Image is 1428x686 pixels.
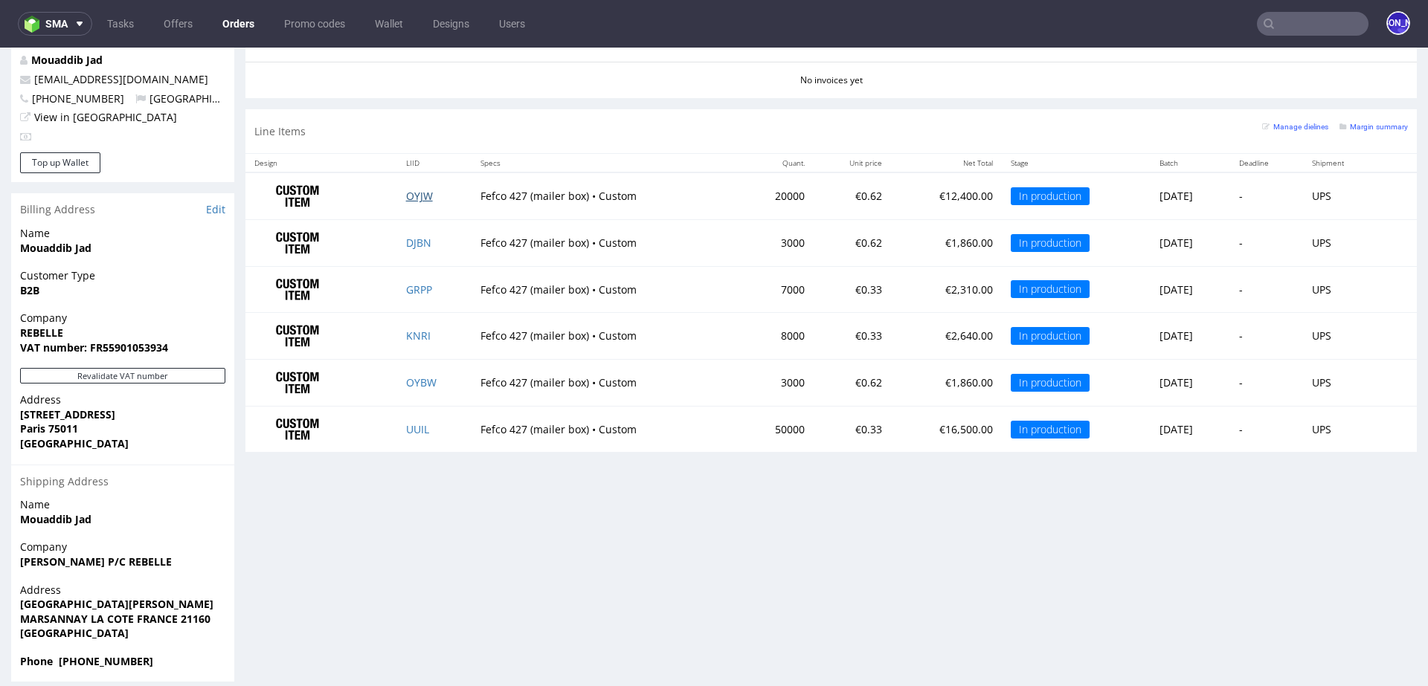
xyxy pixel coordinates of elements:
[20,389,129,403] strong: [GEOGRAPHIC_DATA]
[472,265,740,312] td: Fefco 427 (mailer box) • Custom
[20,606,153,621] strong: Phone [PHONE_NUMBER]
[472,311,740,358] td: Fefco 427 (mailer box) • Custom
[900,188,992,203] p: €1,860.00
[20,320,225,336] button: Revalidate VAT number
[814,172,892,219] td: €0.62
[260,317,335,354] img: ico-item-custom-a8f9c3db6a5631ce2f509e228e8b95abde266dc4376634de7b166047de09ff05.png
[406,281,431,295] a: KNRI
[1151,265,1229,312] td: [DATE]
[1151,311,1229,358] td: [DATE]
[20,374,78,388] strong: Paris 75011
[20,507,172,521] strong: [PERSON_NAME] P/C REBELLE
[155,12,202,36] a: Offers
[740,172,814,219] td: 3000
[814,219,892,265] td: €0.33
[20,193,91,207] strong: Mouaddib Jad
[20,360,115,374] strong: [STREET_ADDRESS]
[1303,125,1380,172] td: UPS
[1262,75,1328,83] small: Manage dielines
[406,188,431,202] a: DJBN
[260,270,335,307] img: ico-item-custom-a8f9c3db6a5631ce2f509e228e8b95abde266dc4376634de7b166047de09ff05.png
[20,492,225,507] span: Company
[406,328,437,342] a: OYBW
[740,358,814,404] td: 50000
[397,106,472,125] th: LIID
[891,106,1001,125] th: Net Total
[1151,358,1229,404] td: [DATE]
[20,549,213,563] strong: [GEOGRAPHIC_DATA][PERSON_NAME]
[275,12,354,36] a: Promo codes
[20,263,225,278] span: Company
[900,141,992,156] p: €12,400.00
[20,221,225,236] span: Customer Type
[1011,187,1090,204] div: In production
[472,358,740,404] td: Fefco 427 (mailer box) • Custom
[20,178,225,193] span: Name
[900,328,992,343] p: €1,860.00
[260,177,335,214] img: ico-item-custom-a8f9c3db6a5631ce2f509e228e8b95abde266dc4376634de7b166047de09ff05.png
[34,62,177,77] a: View in [GEOGRAPHIC_DATA]
[1230,219,1304,265] td: -
[1011,140,1090,158] div: In production
[245,14,1417,39] div: No invoices yet
[1230,125,1304,172] td: -
[472,219,740,265] td: Fefco 427 (mailer box) • Custom
[1303,106,1380,125] th: Shipment
[25,16,45,33] img: logo
[1011,326,1090,344] div: In production
[20,465,91,479] strong: Mouaddib Jad
[1230,358,1304,404] td: -
[20,278,63,292] strong: REBELLE
[406,141,433,155] a: OYJW
[900,281,992,296] p: €2,640.00
[472,125,740,172] td: Fefco 427 (mailer box) • Custom
[900,235,992,250] p: €2,310.00
[1011,233,1090,250] div: In production
[1303,265,1380,312] td: UPS
[1230,311,1304,358] td: -
[1230,106,1304,125] th: Deadline
[20,535,225,550] span: Address
[740,106,814,125] th: Quant.
[20,450,225,465] span: Name
[1339,75,1408,83] small: Margin summary
[18,12,92,36] button: sma
[20,44,124,58] span: [PHONE_NUMBER]
[260,224,335,261] img: ico-item-custom-a8f9c3db6a5631ce2f509e228e8b95abde266dc4376634de7b166047de09ff05.png
[135,44,254,58] span: [GEOGRAPHIC_DATA]
[20,293,168,307] strong: VAT number: FR55901053934
[11,146,234,178] div: Billing Address
[1002,106,1151,125] th: Stage
[1303,219,1380,265] td: UPS
[245,62,1417,106] div: Line Items
[424,12,478,36] a: Designs
[814,106,892,125] th: Unit price
[472,172,740,219] td: Fefco 427 (mailer box) • Custom
[1151,125,1229,172] td: [DATE]
[1011,279,1090,297] div: In production
[814,311,892,358] td: €0.62
[814,125,892,172] td: €0.62
[1011,373,1090,391] div: In production
[490,12,534,36] a: Users
[260,130,335,167] img: ico-item-custom-a8f9c3db6a5631ce2f509e228e8b95abde266dc4376634de7b166047de09ff05.png
[213,12,263,36] a: Orders
[1151,219,1229,265] td: [DATE]
[20,564,210,578] strong: MARSANNAY LA COTE FRANCE 21160
[366,12,412,36] a: Wallet
[260,363,335,401] img: ico-item-custom-a8f9c3db6a5631ce2f509e228e8b95abde266dc4376634de7b166047de09ff05.png
[900,375,992,389] p: €16,500.00
[20,578,129,592] strong: [GEOGRAPHIC_DATA]
[206,155,225,169] a: Edit
[1388,13,1409,33] figcaption: [PERSON_NAME]
[1151,172,1229,219] td: [DATE]
[740,125,814,172] td: 20000
[98,12,143,36] a: Tasks
[11,417,234,450] div: Shipping Address
[814,358,892,404] td: €0.33
[740,265,814,312] td: 8000
[814,265,892,312] td: €0.33
[740,311,814,358] td: 3000
[1303,358,1380,404] td: UPS
[406,235,432,249] a: GRPP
